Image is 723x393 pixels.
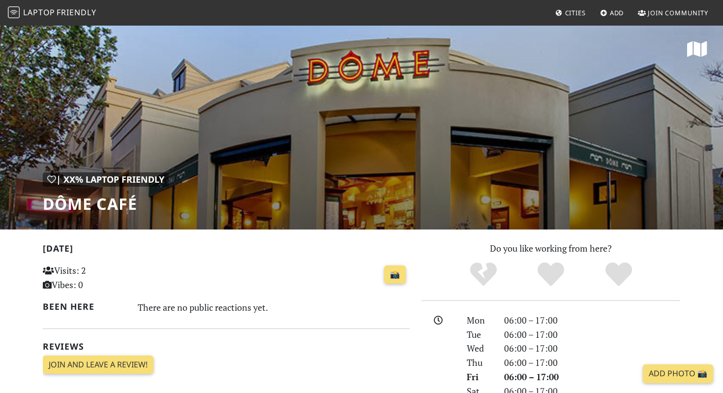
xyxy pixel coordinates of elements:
[43,301,126,312] h2: Been here
[648,8,708,17] span: Join Community
[422,241,680,256] p: Do you like working from here?
[461,341,498,356] div: Wed
[585,261,653,288] div: Definitely!
[498,327,686,342] div: 06:00 – 17:00
[634,4,712,22] a: Join Community
[43,341,410,352] h2: Reviews
[23,7,55,18] span: Laptop
[517,261,585,288] div: Yes
[384,265,406,284] a: 📸
[498,341,686,356] div: 06:00 – 17:00
[57,7,96,18] span: Friendly
[138,299,410,315] div: There are no public reactions yet.
[450,261,517,288] div: No
[461,356,498,370] div: Thu
[43,172,169,187] div: | XX% Laptop Friendly
[461,313,498,327] div: Mon
[8,6,20,18] img: LaptopFriendly
[565,8,586,17] span: Cities
[43,243,410,258] h2: [DATE]
[461,370,498,384] div: Fri
[43,356,153,374] a: Join and leave a review!
[596,4,628,22] a: Add
[461,327,498,342] div: Tue
[643,364,713,383] a: Add Photo 📸
[8,4,96,22] a: LaptopFriendly LaptopFriendly
[498,313,686,327] div: 06:00 – 17:00
[551,4,590,22] a: Cities
[43,195,169,213] h1: Dôme Café
[610,8,624,17] span: Add
[43,263,157,292] p: Visits: 2 Vibes: 0
[498,356,686,370] div: 06:00 – 17:00
[498,370,686,384] div: 06:00 – 17:00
